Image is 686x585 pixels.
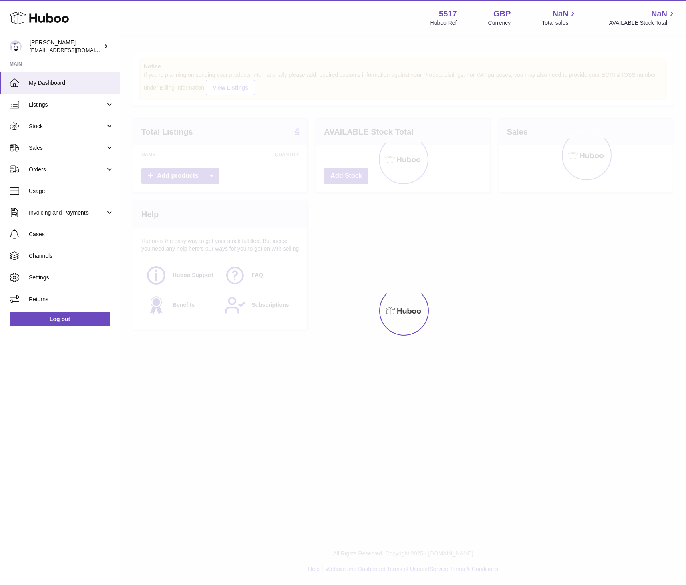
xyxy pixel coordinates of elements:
span: NaN [552,8,568,19]
div: [PERSON_NAME] [30,39,102,54]
strong: 5517 [439,8,457,19]
span: Stock [29,123,105,130]
span: Orders [29,166,105,173]
span: Listings [29,101,105,109]
img: alessiavanzwolle@hotmail.com [10,40,22,52]
a: Log out [10,312,110,326]
span: [EMAIL_ADDRESS][DOMAIN_NAME] [30,47,118,53]
strong: GBP [493,8,511,19]
span: NaN [651,8,667,19]
a: NaN AVAILABLE Stock Total [609,8,676,27]
a: NaN Total sales [542,8,577,27]
span: Channels [29,252,114,260]
div: Huboo Ref [430,19,457,27]
span: Invoicing and Payments [29,209,105,217]
span: AVAILABLE Stock Total [609,19,676,27]
span: Returns [29,296,114,303]
div: Currency [488,19,511,27]
span: My Dashboard [29,79,114,87]
span: Total sales [542,19,577,27]
span: Usage [29,187,114,195]
span: Settings [29,274,114,281]
span: Cases [29,231,114,238]
span: Sales [29,144,105,152]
